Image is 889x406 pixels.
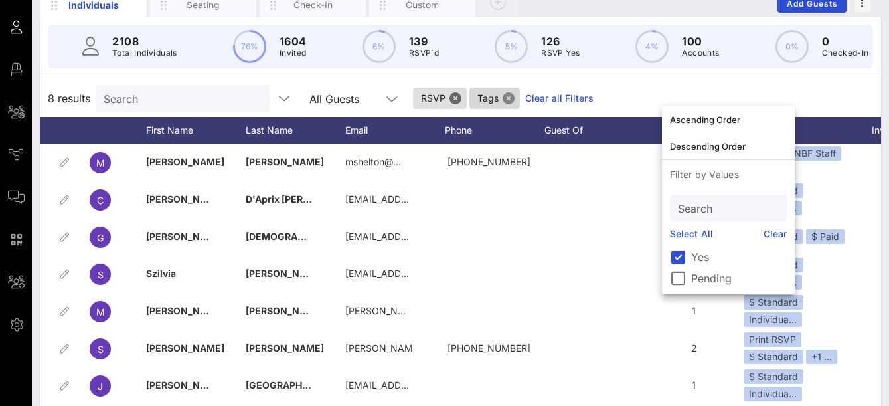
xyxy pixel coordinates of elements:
p: 100 [682,33,719,49]
div: 1 [644,292,744,330]
div: Individua… [744,312,802,327]
p: 1604 [280,33,307,49]
span: [PERSON_NAME] [246,268,324,279]
p: mshelton@… [345,144,401,181]
p: Total Individuals [112,47,177,60]
div: 1 [644,181,744,218]
div: 1 [644,255,744,292]
p: Accounts [682,47,719,60]
div: 1 [644,144,744,181]
span: [GEOGRAPHIC_DATA] [246,379,343,391]
p: [PERSON_NAME].m… [345,330,412,367]
a: Clear all Filters [525,91,594,106]
span: [EMAIL_ADDRESS][DOMAIN_NAME] [345,379,505,391]
div: All Guests [309,93,359,105]
span: Szilvia [146,268,176,279]
div: $ Standard [744,295,803,310]
div: Ascending Order [670,114,787,125]
span: C [97,195,104,206]
span: [PERSON_NAME] [146,193,224,205]
div: Tags [744,117,856,144]
span: +13107731004 [447,156,530,167]
span: [PERSON_NAME] [146,379,224,391]
div: Print RSVP [744,332,801,347]
p: 126 [541,33,580,49]
p: Checked-In [822,47,869,60]
div: First Name [146,117,246,144]
div: Descending Order [670,141,787,152]
span: M [96,157,105,169]
span: [DEMOGRAPHIC_DATA] [246,231,351,242]
span: Tags [477,88,512,109]
div: Individua… [744,387,802,401]
div: +1 ... [806,350,837,364]
p: 139 [409,33,439,49]
span: +12019066911 [447,342,530,354]
div: Total Tickets [644,117,744,144]
div: Email [345,117,445,144]
div: All Guests [301,85,408,112]
span: J [98,381,103,392]
span: [EMAIL_ADDRESS][PERSON_NAME][DOMAIN_NAME] [345,268,582,279]
span: [EMAIL_ADDRESS][DOMAIN_NAME] [345,193,505,205]
label: Yes [691,251,787,264]
span: [PERSON_NAME] [146,342,224,354]
button: Close [449,92,461,104]
p: 2108 [112,33,177,49]
span: S [98,269,104,280]
span: 8 results [48,90,90,106]
p: RSVP Yes [541,47,580,60]
div: $ Paid [806,229,845,244]
a: Clear [764,227,787,241]
div: 2 [644,330,744,367]
div: $ Standard [744,369,803,384]
a: Select All [670,227,713,241]
div: Guest Of [544,117,644,144]
span: [PERSON_NAME] [146,305,224,316]
span: [PERSON_NAME][EMAIL_ADDRESS][PERSON_NAME][DOMAIN_NAME] [345,305,658,316]
div: 1 [644,367,744,404]
button: Close [503,92,515,104]
span: [PERSON_NAME] [246,156,324,167]
span: D'Aprix [PERSON_NAME] [246,193,360,205]
span: S [98,344,104,355]
p: Filter by Values [662,160,795,189]
p: 0 [822,33,869,49]
p: RSVP`d [409,47,439,60]
div: Phone [445,117,544,144]
span: [EMAIL_ADDRESS][DOMAIN_NAME] [345,231,505,242]
span: RSVP [421,88,459,109]
p: Invited [280,47,307,60]
div: Last Name [246,117,345,144]
span: [PERSON_NAME] [246,305,324,316]
span: [PERSON_NAME] [246,342,324,354]
div: NBF Staff [789,146,841,161]
div: $ Standard [744,350,803,364]
span: [PERSON_NAME] [146,156,224,167]
label: Pending [691,272,787,285]
span: [PERSON_NAME] [146,231,224,242]
span: G [97,232,104,243]
span: M [96,306,105,318]
div: 1 [644,218,744,255]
